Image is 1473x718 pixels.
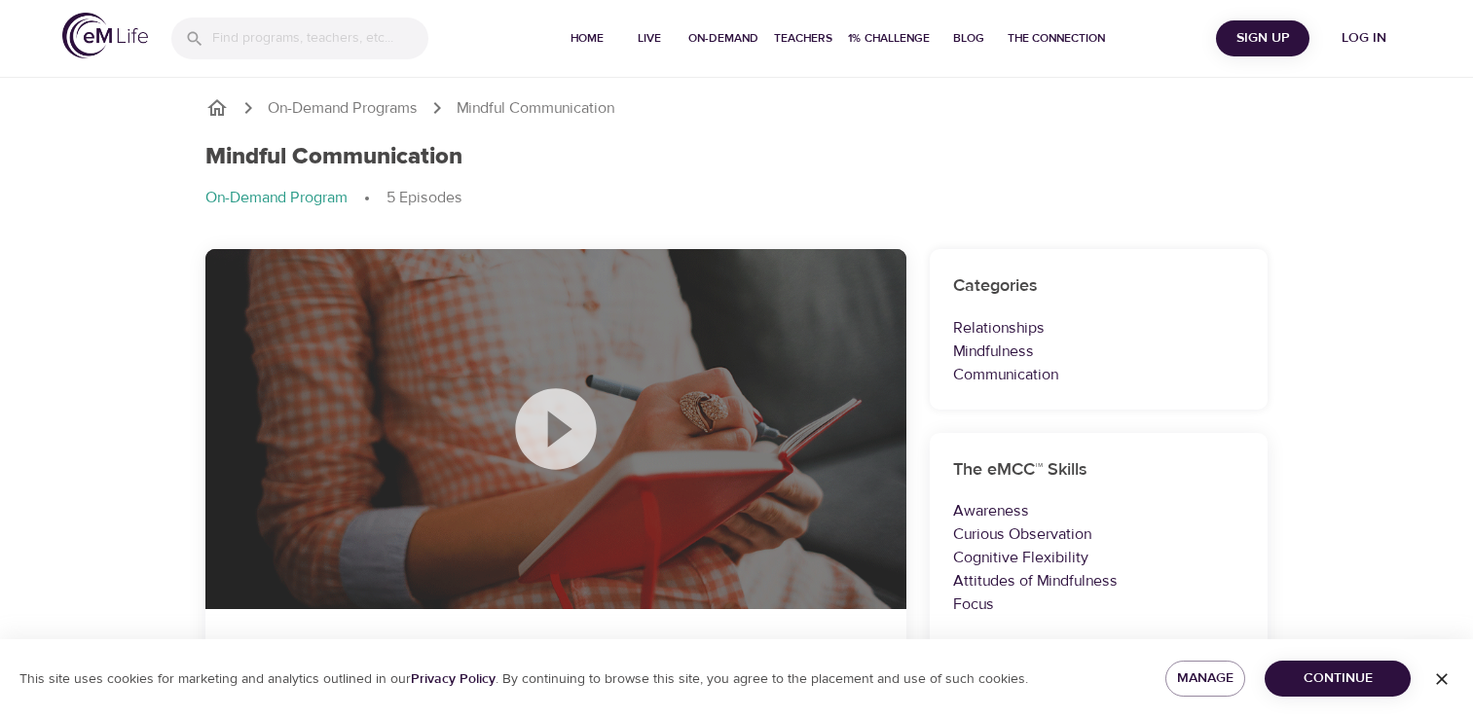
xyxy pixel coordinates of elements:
[945,28,992,49] span: Blog
[1165,661,1246,697] button: Manage
[1224,26,1302,51] span: Sign Up
[457,97,614,120] p: Mindful Communication
[953,316,1245,340] p: Relationships
[953,363,1245,386] p: Communication
[953,592,1245,616] p: Focus
[953,522,1245,546] p: Curious Observation
[1008,28,1105,49] span: The Connection
[848,28,930,49] span: 1% Challenge
[1216,20,1309,56] button: Sign Up
[774,28,832,49] span: Teachers
[1325,26,1403,51] span: Log in
[62,13,148,58] img: logo
[953,456,1245,485] h6: The eMCC™ Skills
[205,187,348,209] p: On-Demand Program
[268,97,418,120] a: On-Demand Programs
[212,18,428,59] input: Find programs, teachers, etc...
[1317,20,1411,56] button: Log in
[1181,666,1231,691] span: Manage
[688,28,758,49] span: On-Demand
[387,187,462,209] p: 5 Episodes
[1280,666,1395,691] span: Continue
[205,96,1269,120] nav: breadcrumb
[953,272,1245,301] h6: Categories
[411,670,496,688] a: Privacy Policy
[205,187,1269,210] nav: breadcrumb
[953,499,1245,522] p: Awareness
[626,28,673,49] span: Live
[229,632,714,659] p: Crafting the Message
[953,546,1245,569] p: Cognitive Flexibility
[564,28,610,49] span: Home
[205,143,462,171] h1: Mindful Communication
[1265,661,1411,697] button: Continue
[953,569,1245,592] p: Attitudes of Mindfulness
[953,340,1245,363] p: Mindfulness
